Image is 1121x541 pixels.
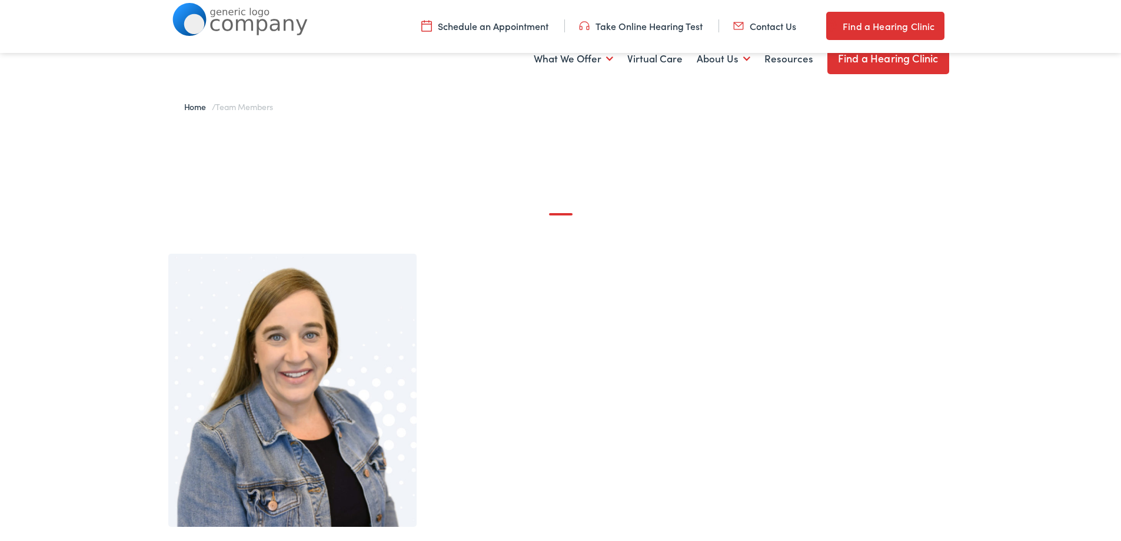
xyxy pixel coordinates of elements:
[534,37,613,81] a: What We Offer
[215,101,272,112] span: Team Members
[184,101,273,112] span: /
[826,12,944,40] a: Find a Hearing Clinic
[421,19,548,32] a: Schedule an Appointment
[697,37,750,81] a: About Us
[579,19,590,32] img: utility icon
[421,19,432,32] img: utility icon
[827,42,949,74] a: Find a Hearing Clinic
[764,37,813,81] a: Resources
[733,19,796,32] a: Contact Us
[627,37,683,81] a: Virtual Care
[579,19,703,32] a: Take Online Hearing Test
[184,101,212,112] a: Home
[826,19,837,33] img: utility icon
[733,19,744,32] img: utility icon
